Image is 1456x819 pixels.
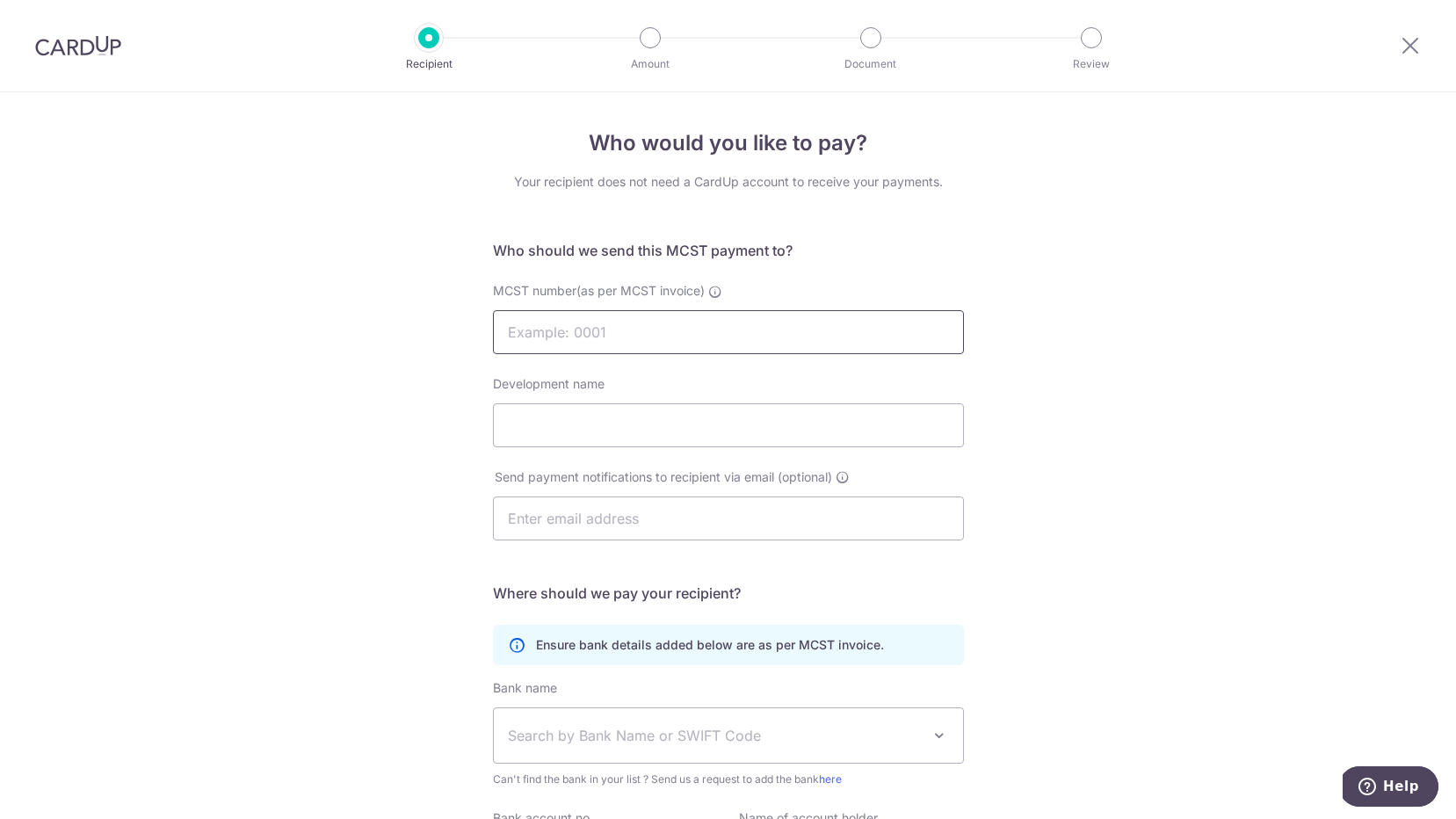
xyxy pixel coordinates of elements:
h4: Who would you like to pay? [493,127,964,159]
img: CardUp [35,35,121,56]
a: here [819,772,842,786]
span: Send payment notifications to recipient via email (optional) [495,468,832,486]
label: Bank name [493,679,557,697]
p: Ensure bank details added below are as per MCST invoice. [536,636,884,654]
p: Review [1026,55,1156,73]
h5: Who should we send this MCST payment to? [493,240,964,261]
span: MCST number(as per MCST invoice) [493,283,705,298]
span: Help [40,12,76,28]
span: Search by Bank Name or SWIFT Code [508,725,921,746]
p: Document [806,55,936,73]
p: Recipient [364,55,494,73]
div: Your recipient does not need a CardUp account to receive your payments. [493,173,964,191]
p: Amount [585,55,715,73]
span: Can't find the bank in your list ? Send us a request to add the bank [493,771,964,788]
label: Development name [493,375,605,393]
input: Enter email address [493,496,964,540]
h5: Where should we pay your recipient? [493,583,964,604]
input: Example: 0001 [493,310,964,354]
iframe: Opens a widget where you can find more information [1343,766,1438,810]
